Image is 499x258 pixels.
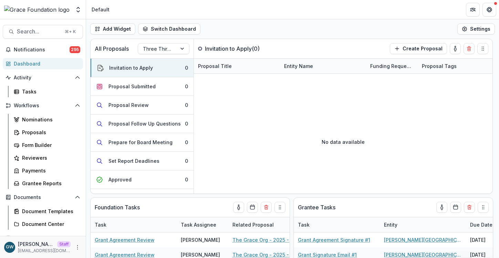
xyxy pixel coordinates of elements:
[3,58,83,69] a: Dashboard
[457,23,495,34] button: Settings
[91,170,194,189] button: Approved0
[380,221,402,228] div: Entity
[298,236,370,244] a: Grant Agreement Signature #1
[366,59,418,73] div: Funding Requested
[298,203,335,211] p: Grantee Tasks
[6,245,14,249] div: Grace Willig
[95,44,129,53] p: All Proposals
[450,43,461,54] button: toggle-assigned-to-me
[73,243,82,251] button: More
[418,62,461,70] div: Proposal Tags
[185,176,188,183] div: 0
[294,217,380,232] div: Task
[22,116,77,123] div: Nominations
[3,44,83,55] button: Notifications295
[294,221,314,228] div: Task
[464,43,475,54] button: Delete card
[91,115,194,133] button: Proposal Follow Up Questions0
[108,139,173,146] div: Prepare for Board Meeting
[11,127,83,138] a: Proposals
[22,220,77,228] div: Document Center
[89,4,112,14] nav: breadcrumb
[280,59,366,73] div: Entity Name
[274,202,285,213] button: Drag
[14,195,72,200] span: Documents
[95,236,155,244] a: Grant Agreement Review
[108,157,159,165] div: Set Report Deadlines
[91,152,194,170] button: Set Report Deadlines0
[233,202,244,213] button: toggle-assigned-to-me
[109,64,153,71] div: Invitation to Apply
[478,202,489,213] button: Drag
[18,248,71,254] p: [EMAIL_ADDRESS][DOMAIN_NAME]
[14,75,72,81] span: Activity
[91,217,177,232] div: Task
[14,103,72,109] span: Workflows
[436,202,447,213] button: toggle-assigned-to-me
[91,133,194,152] button: Prepare for Board Meeting0
[477,43,488,54] button: Drag
[380,217,466,232] div: Entity
[14,235,72,241] span: Contacts
[185,157,188,165] div: 0
[108,176,132,183] div: Approved
[22,208,77,215] div: Document Templates
[261,202,272,213] button: Delete card
[466,221,497,228] div: Due Date
[11,152,83,163] a: Reviewers
[11,218,83,230] a: Document Center
[22,180,77,187] div: Grantee Reports
[11,206,83,217] a: Document Templates
[90,23,135,34] button: Add Widget
[450,202,461,213] button: Calendar
[3,25,83,39] button: Search...
[228,221,278,228] div: Related Proposal
[181,236,220,244] div: [PERSON_NAME]
[63,28,77,36] div: ⌘ + K
[247,202,258,213] button: Calendar
[466,3,480,17] button: Partners
[22,141,77,149] div: Form Builder
[464,202,475,213] button: Delete card
[177,217,228,232] div: Task Assignee
[194,62,236,70] div: Proposal Title
[11,178,83,189] a: Grantee Reports
[11,86,83,97] a: Tasks
[185,139,188,146] div: 0
[73,3,83,17] button: Open entity switcher
[185,64,188,71] div: 0
[14,47,70,53] span: Notifications
[3,192,83,203] button: Open Documents
[22,129,77,136] div: Proposals
[22,88,77,95] div: Tasks
[22,167,77,174] div: Payments
[177,221,220,228] div: Task Assignee
[70,46,80,53] span: 295
[366,62,418,70] div: Funding Requested
[3,72,83,83] button: Open Activity
[482,3,496,17] button: Get Help
[384,236,462,244] a: [PERSON_NAME][GEOGRAPHIC_DATA]
[4,6,70,14] img: Grace Foundation logo
[95,203,140,211] p: Foundation Tasks
[91,77,194,96] button: Proposal Submitted0
[108,120,181,127] div: Proposal Follow Up Questions
[138,23,200,34] button: Switch Dashboard
[22,154,77,161] div: Reviewers
[3,232,83,244] button: Open Contacts
[232,236,310,244] a: The Grace Org - 2025 - Grace's Test Grant Application
[11,114,83,125] a: Nominations
[14,60,77,67] div: Dashboard
[11,165,83,176] a: Payments
[228,217,314,232] div: Related Proposal
[185,120,188,127] div: 0
[57,241,71,247] p: Staff
[322,138,365,146] p: No data available
[18,240,54,248] p: [PERSON_NAME]
[11,139,83,151] a: Form Builder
